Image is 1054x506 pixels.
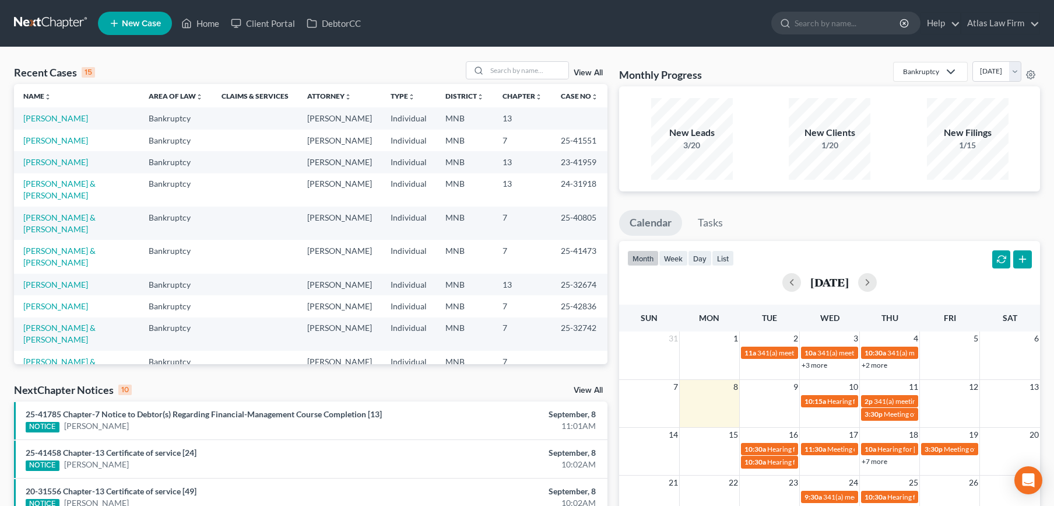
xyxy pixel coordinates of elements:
a: [PERSON_NAME] [23,301,88,311]
td: MNB [436,173,493,207]
td: MNB [436,130,493,151]
input: Search by name... [795,12,901,34]
span: Meeting of creditors for [PERSON_NAME] [884,410,1012,418]
span: 9:30a [804,493,822,501]
td: Individual [381,317,436,351]
td: MNB [436,351,493,384]
span: 20 [1028,428,1040,442]
a: 25-41785 Chapter-7 Notice to Debtor(s) Regarding Financial-Management Course Completion [13] [26,409,382,419]
span: 341(a) meeting for [PERSON_NAME] [874,397,986,406]
a: [PERSON_NAME] & [PERSON_NAME] [23,179,96,200]
span: 10 [848,380,859,394]
td: 23-41959 [551,151,607,173]
div: Open Intercom Messenger [1014,466,1042,494]
div: NOTICE [26,422,59,432]
td: Individual [381,240,436,273]
td: Individual [381,130,436,151]
i: unfold_more [535,93,542,100]
a: [PERSON_NAME] & [PERSON_NAME] [23,323,96,344]
i: unfold_more [345,93,352,100]
th: Claims & Services [212,84,298,107]
a: Districtunfold_more [445,92,484,100]
div: New Clients [789,126,870,139]
td: 24-31918 [551,173,607,207]
span: 341(a) meeting for [PERSON_NAME] [757,348,870,357]
span: 12 [968,380,979,394]
span: 3:30p [925,445,943,453]
span: 24 [848,476,859,490]
td: 13 [493,107,551,129]
span: 8 [732,380,739,394]
span: Wed [820,313,839,323]
a: [PERSON_NAME] & [PERSON_NAME] [23,246,96,267]
td: Bankruptcy [139,130,212,151]
span: 3:30p [865,410,883,418]
span: Hearing for [PERSON_NAME] [877,445,968,453]
a: Chapterunfold_more [503,92,542,100]
span: 26 [968,476,979,490]
a: 20-31556 Chapter-13 Certificate of service [49] [26,486,196,496]
span: Hearing for [PERSON_NAME] [767,458,858,466]
div: 11:01AM [414,420,596,432]
span: 11a [744,348,756,357]
td: Individual [381,274,436,295]
span: 13 [1028,380,1040,394]
a: +7 more [862,457,887,466]
div: September, 8 [414,447,596,459]
span: 10a [804,348,816,357]
a: Attorneyunfold_more [307,92,352,100]
i: unfold_more [196,93,203,100]
a: [PERSON_NAME] [23,280,88,289]
span: 3 [852,331,859,346]
td: 7 [493,130,551,151]
td: 25-40805 [551,207,607,240]
td: [PERSON_NAME] [298,240,381,273]
td: [PERSON_NAME] [298,207,381,240]
input: Search by name... [487,62,568,79]
td: MNB [436,317,493,351]
div: 15 [82,67,95,78]
span: 2 [792,331,799,346]
a: [PERSON_NAME] [23,113,88,123]
span: 23 [788,476,799,490]
button: list [712,250,734,266]
td: 7 [493,295,551,317]
i: unfold_more [408,93,415,100]
td: Individual [381,351,436,384]
a: Client Portal [225,13,301,34]
div: NOTICE [26,460,59,471]
span: 17 [848,428,859,442]
a: Help [921,13,960,34]
span: 6 [1033,331,1040,346]
td: Individual [381,295,436,317]
a: View All [574,386,603,395]
div: 10 [118,385,132,395]
div: Bankruptcy [903,67,939,76]
span: 5 [972,331,979,346]
div: 1/15 [927,139,1009,151]
a: Tasks [687,210,733,236]
td: [PERSON_NAME] [298,274,381,295]
a: [PERSON_NAME] & [PERSON_NAME] [23,212,96,234]
td: 25-41473 [551,240,607,273]
span: 19 [968,428,979,442]
td: 13 [493,173,551,207]
span: Fri [944,313,956,323]
td: Individual [381,107,436,129]
span: 31 [667,331,679,346]
span: Meeting of creditors for [PERSON_NAME] & [PERSON_NAME] [827,445,1017,453]
h2: [DATE] [810,276,849,288]
span: 9 [792,380,799,394]
span: 21 [667,476,679,490]
span: Sun [641,313,658,323]
i: unfold_more [591,93,598,100]
span: 10:30a [865,348,886,357]
td: Bankruptcy [139,173,212,207]
i: unfold_more [477,93,484,100]
span: 1 [732,331,739,346]
td: Bankruptcy [139,151,212,173]
td: [PERSON_NAME] [298,130,381,151]
td: [PERSON_NAME] [298,173,381,207]
i: unfold_more [44,93,51,100]
td: Bankruptcy [139,107,212,129]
